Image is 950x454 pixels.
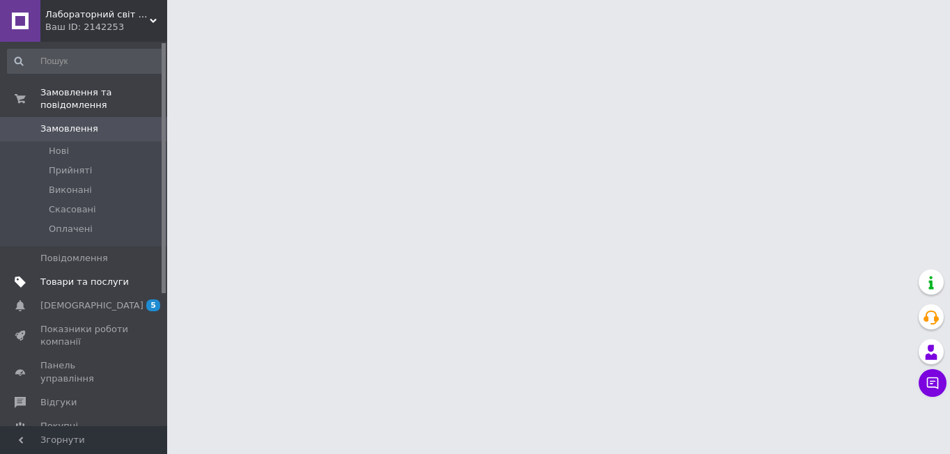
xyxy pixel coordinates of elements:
[40,252,108,265] span: Повідомлення
[49,184,92,196] span: Виконані
[40,276,129,288] span: Товари та послуги
[146,299,160,311] span: 5
[49,145,69,157] span: Нові
[40,420,78,432] span: Покупці
[49,203,96,216] span: Скасовані
[45,21,167,33] div: Ваш ID: 2142253
[40,299,143,312] span: [DEMOGRAPHIC_DATA]
[40,86,167,111] span: Замовлення та повідомлення
[40,396,77,409] span: Відгуки
[45,8,150,21] span: Лабораторний світ ЛТД
[40,323,129,348] span: Показники роботи компанії
[919,369,947,397] button: Чат з покупцем
[40,123,98,135] span: Замовлення
[49,223,93,235] span: Оплачені
[40,359,129,384] span: Панель управління
[7,49,164,74] input: Пошук
[49,164,92,177] span: Прийняті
